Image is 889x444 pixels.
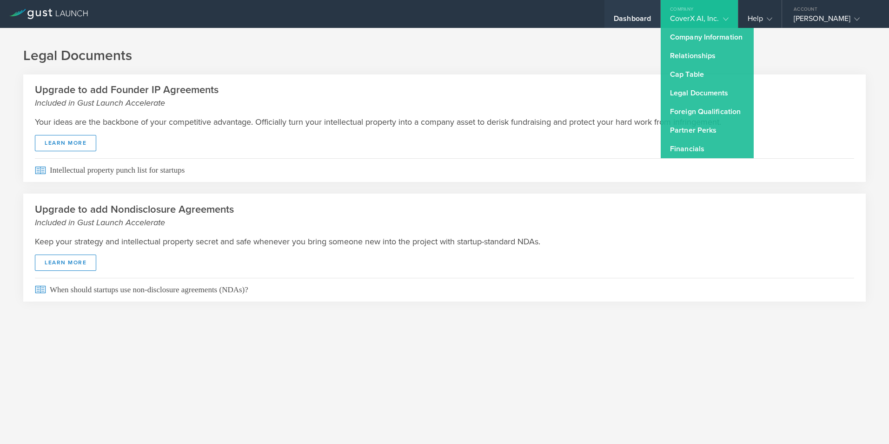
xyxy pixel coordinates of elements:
a: Intellectual property punch list for startups [23,158,866,182]
iframe: Chat Widget [843,399,889,444]
span: When should startups use non-disclosure agreements (NDAs)? [35,278,854,302]
p: Your ideas are the backbone of your competitive advantage. Officially turn your intellectual prop... [35,116,854,128]
a: When should startups use non-disclosure agreements (NDAs)? [23,278,866,302]
div: [PERSON_NAME] [794,14,873,28]
small: Included in Gust Launch Accelerate [35,97,854,109]
h2: Upgrade to add Nondisclosure Agreements [35,203,854,229]
h1: Legal Documents [23,47,866,65]
span: Intellectual property punch list for startups [35,158,854,182]
div: CoverX AI, Inc. [670,14,729,28]
p: Keep your strategy and intellectual property secret and safe whenever you bring someone new into ... [35,235,854,248]
h2: Upgrade to add Founder IP Agreements [35,83,854,109]
small: Included in Gust Launch Accelerate [35,216,854,229]
a: Learn More [35,255,96,271]
div: Dashboard [614,14,651,28]
div: Help [748,14,772,28]
a: Learn More [35,135,96,151]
